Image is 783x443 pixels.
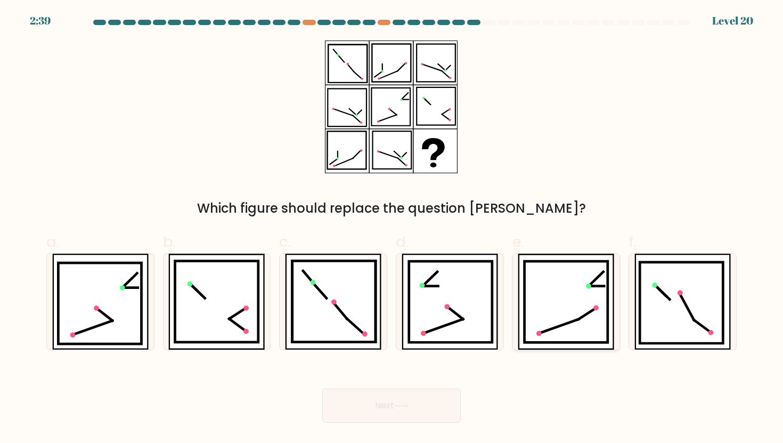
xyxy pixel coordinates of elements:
span: d. [396,231,409,252]
div: 2:39 [30,13,51,29]
span: e. [512,231,524,252]
div: Which figure should replace the question [PERSON_NAME]? [53,199,730,218]
span: a. [46,231,59,252]
div: Level 20 [712,13,753,29]
span: b. [163,231,176,252]
span: c. [279,231,291,252]
span: f. [629,231,636,252]
button: Next [322,389,461,423]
